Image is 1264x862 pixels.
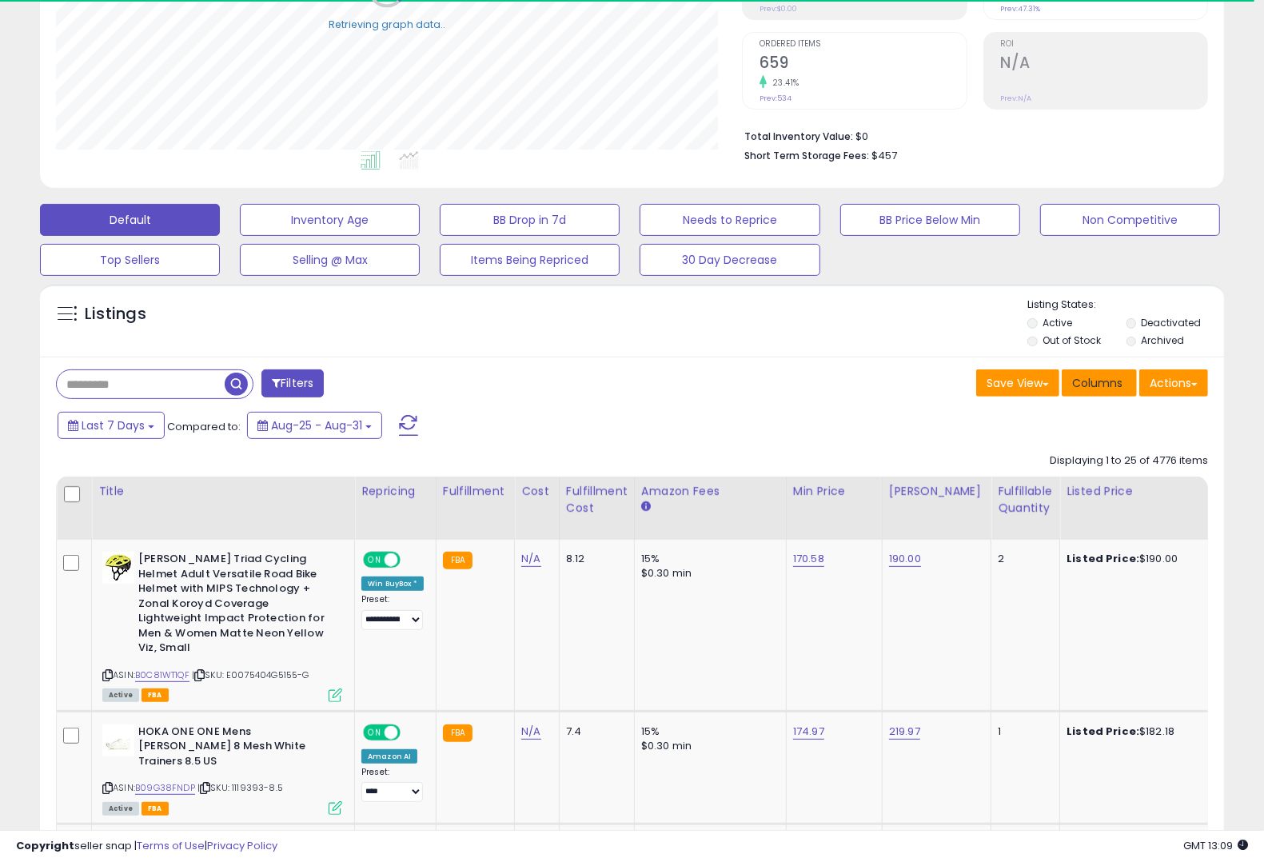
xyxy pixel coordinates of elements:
[793,483,875,500] div: Min Price
[16,838,74,853] strong: Copyright
[207,838,277,853] a: Privacy Policy
[329,17,445,31] div: Retrieving graph data..
[98,483,348,500] div: Title
[998,552,1047,566] div: 2
[1072,375,1122,391] span: Columns
[1139,369,1208,397] button: Actions
[271,417,362,433] span: Aug-25 - Aug-31
[640,244,819,276] button: 30 Day Decrease
[138,724,333,773] b: HOKA ONE ONE Mens [PERSON_NAME] 8 Mesh White Trainers 8.5 US
[102,552,342,700] div: ASIN:
[641,483,780,500] div: Amazon Fees
[85,303,146,325] h5: Listings
[889,551,921,567] a: 190.00
[760,94,791,103] small: Prev: 534
[102,552,134,584] img: 41qbs93KaUL._SL40_.jpg
[102,688,139,702] span: All listings currently available for purchase on Amazon
[398,725,424,739] span: OFF
[440,244,620,276] button: Items Being Repriced
[40,244,220,276] button: Top Sellers
[566,724,622,739] div: 7.4
[976,369,1059,397] button: Save View
[793,724,824,740] a: 174.97
[1067,552,1199,566] div: $190.00
[1141,333,1184,347] label: Archived
[889,724,920,740] a: 219.97
[82,417,145,433] span: Last 7 Days
[142,688,169,702] span: FBA
[1043,316,1072,329] label: Active
[521,483,552,500] div: Cost
[998,724,1047,739] div: 1
[135,668,189,682] a: B0C81WT1QF
[641,500,651,514] small: Amazon Fees.
[40,204,220,236] button: Default
[247,412,382,439] button: Aug-25 - Aug-31
[361,594,424,630] div: Preset:
[1050,453,1208,469] div: Displaying 1 to 25 of 4776 items
[566,483,628,517] div: Fulfillment Cost
[1001,54,1207,75] h2: N/A
[1001,4,1041,14] small: Prev: 47.31%
[871,148,897,163] span: $457
[240,204,420,236] button: Inventory Age
[365,725,385,739] span: ON
[998,483,1053,517] div: Fulfillable Quantity
[641,566,774,581] div: $0.30 min
[1067,724,1139,739] b: Listed Price:
[58,412,165,439] button: Last 7 Days
[443,483,508,500] div: Fulfillment
[521,724,540,740] a: N/A
[889,483,984,500] div: [PERSON_NAME]
[440,204,620,236] button: BB Drop in 7d
[102,724,342,813] div: ASIN:
[744,149,869,162] b: Short Term Storage Fees:
[443,552,473,569] small: FBA
[760,54,966,75] h2: 659
[443,724,473,742] small: FBA
[16,839,277,854] div: seller snap | |
[365,553,385,567] span: ON
[1067,724,1199,739] div: $182.18
[744,126,1196,145] li: $0
[361,483,429,500] div: Repricing
[760,4,797,14] small: Prev: $0.00
[1001,40,1207,49] span: ROI
[135,781,195,795] a: B09G38FNDP
[142,802,169,816] span: FBA
[240,244,420,276] button: Selling @ Max
[521,551,540,567] a: N/A
[192,668,309,681] span: | SKU: E0075404G5155-G
[138,552,333,660] b: [PERSON_NAME] Triad Cycling Helmet Adult Versatile Road Bike Helmet with MIPS Technology + Zonal ...
[398,553,424,567] span: OFF
[1040,204,1220,236] button: Non Competitive
[361,767,424,803] div: Preset:
[566,552,622,566] div: 8.12
[361,749,417,764] div: Amazon AI
[641,724,774,739] div: 15%
[640,204,819,236] button: Needs to Reprice
[641,739,774,753] div: $0.30 min
[1062,369,1137,397] button: Columns
[1001,94,1032,103] small: Prev: N/A
[1067,551,1139,566] b: Listed Price:
[1027,297,1224,313] p: Listing States:
[1043,333,1101,347] label: Out of Stock
[1141,316,1201,329] label: Deactivated
[744,130,853,143] b: Total Inventory Value:
[641,552,774,566] div: 15%
[102,802,139,816] span: All listings currently available for purchase on Amazon
[137,838,205,853] a: Terms of Use
[102,724,134,756] img: 21GCZ6mxw9L._SL40_.jpg
[767,77,799,89] small: 23.41%
[261,369,324,397] button: Filters
[760,40,966,49] span: Ordered Items
[1183,838,1248,853] span: 2025-09-8 13:09 GMT
[197,781,283,794] span: | SKU: 1119393-8.5
[840,204,1020,236] button: BB Price Below Min
[167,419,241,434] span: Compared to:
[361,577,424,591] div: Win BuyBox *
[1067,483,1205,500] div: Listed Price
[793,551,824,567] a: 170.58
